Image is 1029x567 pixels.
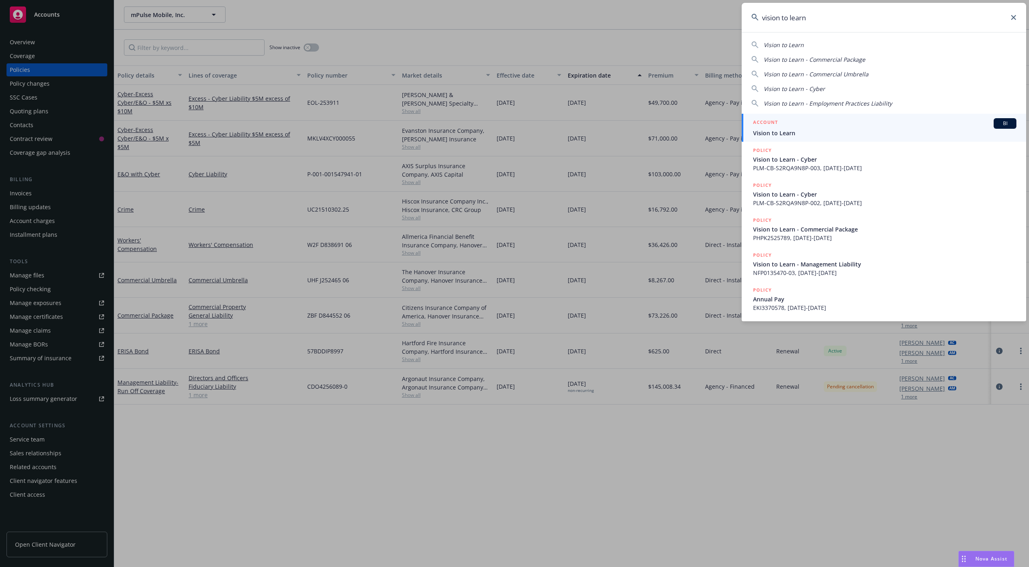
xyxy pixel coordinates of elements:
h5: ACCOUNT [753,118,778,128]
div: Drag to move [959,551,969,567]
span: Vision to Learn - Cyber [753,155,1016,164]
span: PLM-CB-S2RQA9N8P-002, [DATE]-[DATE] [753,199,1016,207]
h5: POLICY [753,251,772,259]
a: POLICYVision to Learn - CyberPLM-CB-S2RQA9N8P-002, [DATE]-[DATE] [742,177,1026,212]
span: PLM-CB-S2RQA9N8P-003, [DATE]-[DATE] [753,164,1016,172]
span: PHPK2525789, [DATE]-[DATE] [753,234,1016,242]
span: NFP0135470-03, [DATE]-[DATE] [753,268,1016,277]
span: Vision to Learn [764,41,804,49]
h5: POLICY [753,286,772,294]
span: Vision to Learn - Commercial Package [753,225,1016,234]
span: EKI3370578, [DATE]-[DATE] [753,303,1016,312]
span: Vision to Learn - Management Liability [753,260,1016,268]
h5: POLICY [753,216,772,224]
span: Vision to Learn - Commercial Package [764,56,865,63]
button: Nova Assist [958,551,1014,567]
input: Search... [742,3,1026,32]
span: Vision to Learn - Cyber [753,190,1016,199]
a: POLICYVision to Learn - Management LiabilityNFP0135470-03, [DATE]-[DATE] [742,247,1026,281]
a: ACCOUNTBIVision to Learn [742,114,1026,142]
span: Vision to Learn [753,129,1016,137]
h5: POLICY [753,146,772,154]
span: Vision to Learn - Commercial Umbrella [764,70,868,78]
span: Nova Assist [975,555,1007,562]
a: POLICYVision to Learn - CyberPLM-CB-S2RQA9N8P-003, [DATE]-[DATE] [742,142,1026,177]
span: Vision to Learn - Employment Practices Liability [764,100,892,107]
span: Annual Pay [753,295,1016,303]
a: POLICYVision to Learn - Commercial PackagePHPK2525789, [DATE]-[DATE] [742,212,1026,247]
h5: POLICY [753,181,772,189]
a: POLICYAnnual PayEKI3370578, [DATE]-[DATE] [742,281,1026,316]
span: Vision to Learn - Cyber [764,85,825,93]
span: BI [997,120,1013,127]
